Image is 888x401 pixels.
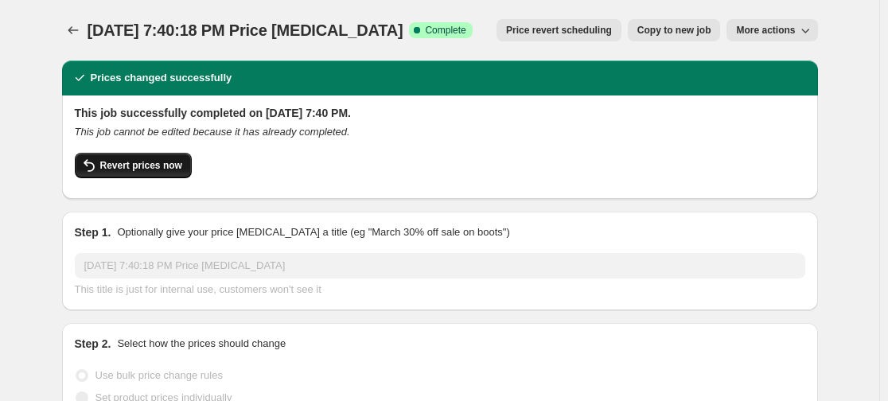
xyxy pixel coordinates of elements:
[75,126,350,138] i: This job cannot be edited because it has already completed.
[736,24,795,37] span: More actions
[75,336,111,352] h2: Step 2.
[100,159,182,172] span: Revert prices now
[75,105,805,121] h2: This job successfully completed on [DATE] 7:40 PM.
[91,70,232,86] h2: Prices changed successfully
[506,24,612,37] span: Price revert scheduling
[75,253,805,278] input: 30% off holiday sale
[637,24,711,37] span: Copy to new job
[497,19,621,41] button: Price revert scheduling
[425,24,465,37] span: Complete
[75,224,111,240] h2: Step 1.
[62,19,84,41] button: Price change jobs
[117,336,286,352] p: Select how the prices should change
[95,369,223,381] span: Use bulk price change rules
[726,19,817,41] button: More actions
[117,224,509,240] p: Optionally give your price [MEDICAL_DATA] a title (eg "March 30% off sale on boots")
[628,19,721,41] button: Copy to new job
[75,153,192,178] button: Revert prices now
[88,21,403,39] span: [DATE] 7:40:18 PM Price [MEDICAL_DATA]
[75,283,321,295] span: This title is just for internal use, customers won't see it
